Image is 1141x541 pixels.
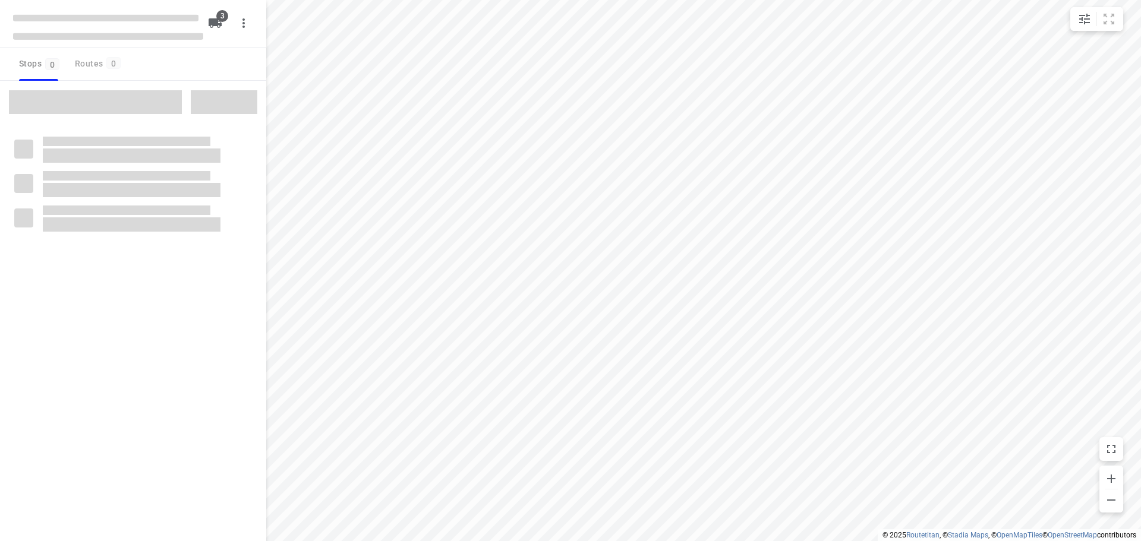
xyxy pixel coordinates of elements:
[1048,531,1097,539] a: OpenStreetMap
[882,531,1136,539] li: © 2025 , © , © © contributors
[997,531,1042,539] a: OpenMapTiles
[948,531,988,539] a: Stadia Maps
[1070,7,1123,31] div: small contained button group
[1073,7,1096,31] button: Map settings
[906,531,940,539] a: Routetitan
